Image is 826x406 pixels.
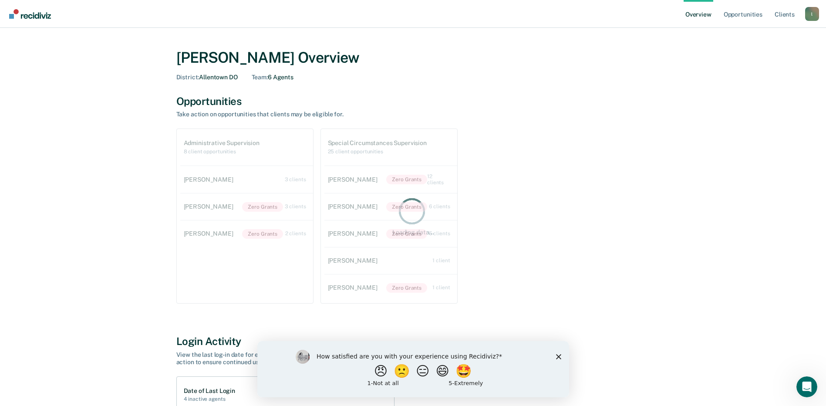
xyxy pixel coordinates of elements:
[184,176,237,183] div: [PERSON_NAME]
[386,283,427,293] span: Zero Grants
[184,230,237,237] div: [PERSON_NAME]
[432,257,450,264] div: 1 client
[386,175,427,184] span: Zero Grants
[242,202,283,212] span: Zero Grants
[324,248,457,273] a: [PERSON_NAME] 1 client
[180,167,313,192] a: [PERSON_NAME] 3 clients
[328,284,381,291] div: [PERSON_NAME]
[328,176,381,183] div: [PERSON_NAME]
[386,229,427,239] span: Zero Grants
[324,220,457,247] a: [PERSON_NAME]Zero Grants 5 clients
[285,176,306,183] div: 3 clients
[328,257,381,264] div: [PERSON_NAME]
[432,284,450,291] div: 1 client
[328,203,381,210] div: [PERSON_NAME]
[427,173,450,186] div: 12 clients
[324,274,457,301] a: [PERSON_NAME]Zero Grants 1 client
[257,341,569,397] iframe: Survey by Kim from Recidiviz
[429,230,450,237] div: 5 clients
[796,376,817,397] iframe: Intercom live chat
[176,74,199,81] span: District :
[328,230,381,237] div: [PERSON_NAME]
[176,111,481,118] div: Take action on opportunities that clients may be eligible for.
[180,220,313,247] a: [PERSON_NAME]Zero Grants 2 clients
[324,193,457,220] a: [PERSON_NAME]Zero Grants 6 clients
[176,95,650,108] div: Opportunities
[252,74,268,81] span: Team :
[386,202,427,212] span: Zero Grants
[324,165,457,195] a: [PERSON_NAME]Zero Grants 12 clients
[180,193,313,220] a: [PERSON_NAME]Zero Grants 3 clients
[285,230,306,237] div: 2 clients
[285,203,306,210] div: 3 clients
[328,149,427,155] h2: 25 client opportunities
[9,9,51,19] img: Recidiviz
[176,49,650,67] div: [PERSON_NAME] Overview
[242,229,283,239] span: Zero Grants
[184,387,235,395] h1: Date of Last Login
[176,74,238,81] div: Allentown DO
[429,203,450,210] div: 6 clients
[184,396,235,402] h2: 4 inactive agents
[805,7,819,21] button: Profile dropdown button
[176,351,481,366] div: View the last log-in date for each agent. Any agent inactive for over 30 days will be flagged, so...
[252,74,293,81] div: 6 Agents
[184,149,260,155] h2: 8 client opportunities
[805,7,819,21] div: l
[184,203,237,210] div: [PERSON_NAME]
[328,139,427,147] h1: Special Circumstances Supervision
[184,139,260,147] h1: Administrative Supervision
[176,335,650,348] div: Login Activity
